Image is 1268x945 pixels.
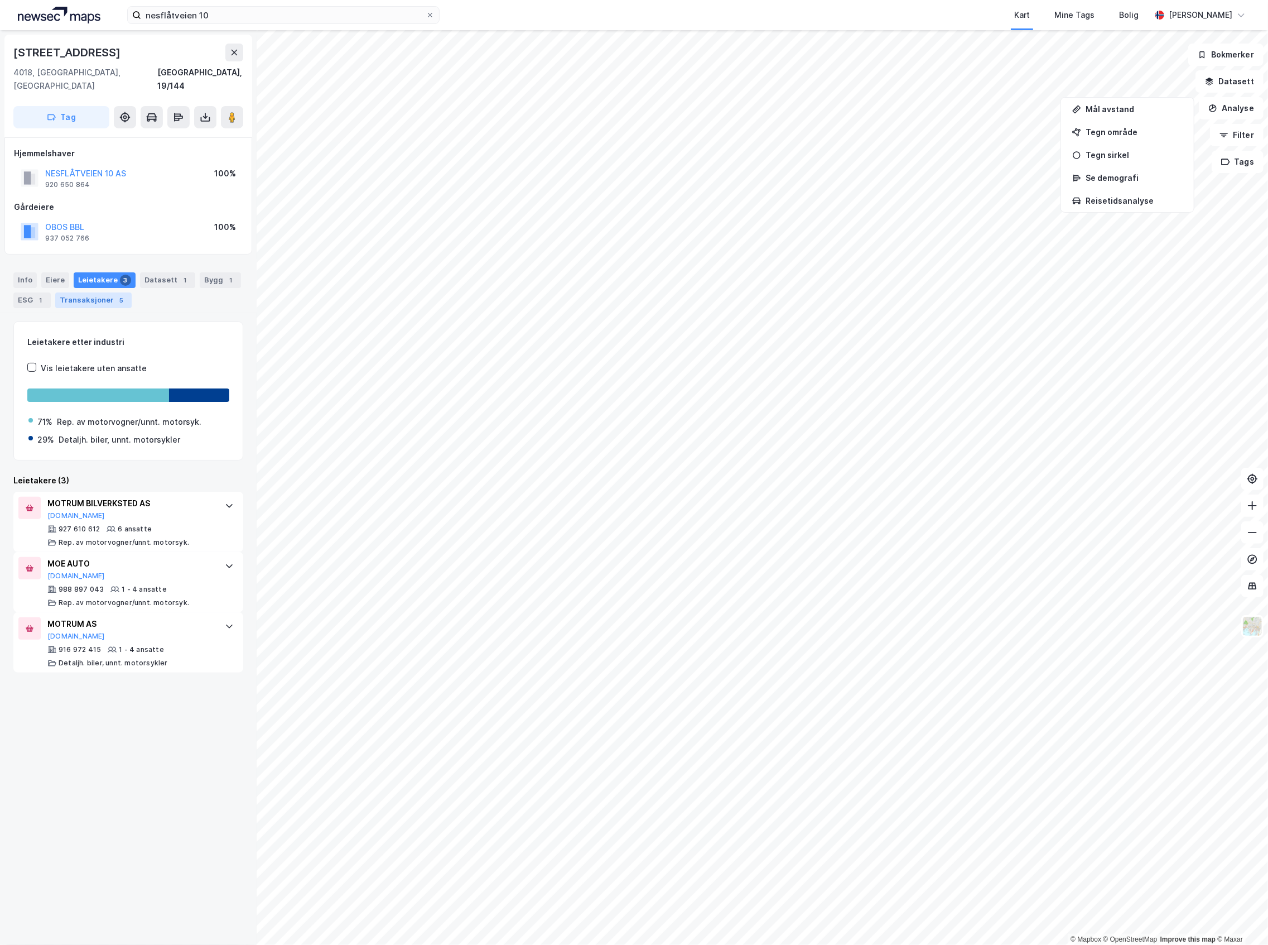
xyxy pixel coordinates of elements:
[1169,8,1232,22] div: [PERSON_NAME]
[27,335,229,349] div: Leietakere etter industri
[140,272,195,288] div: Datasett
[1210,124,1264,146] button: Filter
[45,180,90,189] div: 920 650 864
[13,292,51,308] div: ESG
[1212,891,1268,945] iframe: Chat Widget
[14,200,243,214] div: Gårdeiere
[119,645,164,654] div: 1 - 4 ansatte
[180,275,191,286] div: 1
[1086,104,1183,114] div: Mål avstand
[47,632,105,641] button: [DOMAIN_NAME]
[13,272,37,288] div: Info
[118,525,152,534] div: 6 ansatte
[45,234,89,243] div: 937 052 766
[59,433,180,447] div: Detaljh. biler, unnt. motorsykler
[13,44,123,61] div: [STREET_ADDRESS]
[1103,936,1158,943] a: OpenStreetMap
[47,511,105,520] button: [DOMAIN_NAME]
[1054,8,1095,22] div: Mine Tags
[55,292,132,308] div: Transaksjoner
[74,272,136,288] div: Leietakere
[1195,70,1264,93] button: Datasett
[59,645,101,654] div: 916 972 415
[214,167,236,180] div: 100%
[1188,44,1264,66] button: Bokmerker
[1086,127,1183,137] div: Tegn område
[225,275,237,286] div: 1
[18,7,100,23] img: logo.a4113a55bc3d86da70a041830d287a7e.svg
[1212,151,1264,173] button: Tags
[59,525,100,534] div: 927 610 612
[1119,8,1139,22] div: Bolig
[13,106,109,128] button: Tag
[47,572,105,581] button: [DOMAIN_NAME]
[59,538,189,547] div: Rep. av motorvogner/unnt. motorsyk.
[41,362,147,375] div: Vis leietakere uten ansatte
[37,415,52,429] div: 71%
[47,617,214,631] div: MOTRUM AS
[122,585,167,594] div: 1 - 4 ansatte
[116,295,127,306] div: 5
[47,497,214,510] div: MOTRUM BILVERKSTED AS
[1242,616,1263,637] img: Z
[214,220,236,234] div: 100%
[47,557,214,570] div: MOE AUTO
[59,585,104,594] div: 988 897 043
[141,7,426,23] input: Søk på adresse, matrikkel, gårdeiere, leietakere eller personer
[37,433,54,447] div: 29%
[1014,8,1030,22] div: Kart
[14,147,243,160] div: Hjemmelshaver
[13,66,157,93] div: 4018, [GEOGRAPHIC_DATA], [GEOGRAPHIC_DATA]
[59,659,168,668] div: Detaljh. biler, unnt. motorsykler
[157,66,243,93] div: [GEOGRAPHIC_DATA], 19/144
[1199,97,1264,119] button: Analyse
[120,275,131,286] div: 3
[200,272,241,288] div: Bygg
[57,415,201,429] div: Rep. av motorvogner/unnt. motorsyk.
[1160,936,1216,943] a: Improve this map
[1086,173,1183,183] div: Se demografi
[59,598,189,607] div: Rep. av motorvogner/unnt. motorsyk.
[1212,891,1268,945] div: Kontrollprogram for chat
[1086,150,1183,160] div: Tegn sirkel
[1086,196,1183,205] div: Reisetidsanalyse
[41,272,69,288] div: Eiere
[13,474,243,487] div: Leietakere (3)
[1071,936,1101,943] a: Mapbox
[35,295,46,306] div: 1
